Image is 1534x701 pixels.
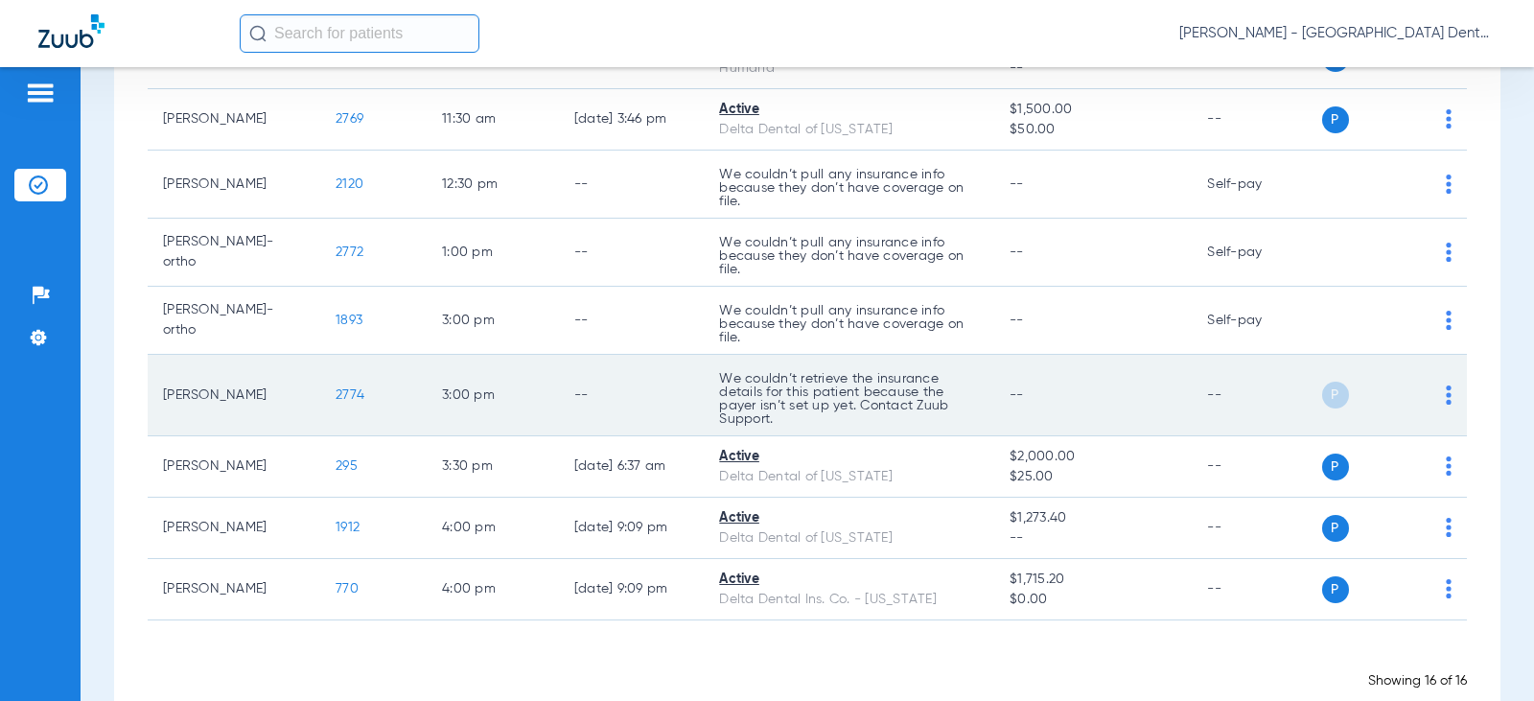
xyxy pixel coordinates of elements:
[1192,287,1321,355] td: Self-pay
[427,355,559,436] td: 3:00 PM
[1010,570,1176,590] span: $1,715.20
[427,498,559,559] td: 4:00 PM
[1010,100,1176,120] span: $1,500.00
[1010,590,1176,610] span: $0.00
[1010,245,1024,259] span: --
[1322,106,1349,133] span: P
[719,528,979,549] div: Delta Dental of [US_STATE]
[1010,388,1024,402] span: --
[1010,528,1176,549] span: --
[1446,311,1452,330] img: group-dot-blue.svg
[1322,454,1349,480] span: P
[719,447,979,467] div: Active
[148,498,320,559] td: [PERSON_NAME]
[427,89,559,151] td: 11:30 AM
[719,236,979,276] p: We couldn’t pull any insurance info because they don’t have coverage on file.
[427,287,559,355] td: 3:00 PM
[336,177,363,191] span: 2120
[719,168,979,208] p: We couldn’t pull any insurance info because they don’t have coverage on file.
[148,559,320,620] td: [PERSON_NAME]
[240,14,479,53] input: Search for patients
[559,219,705,287] td: --
[559,498,705,559] td: [DATE] 9:09 PM
[1446,518,1452,537] img: group-dot-blue.svg
[719,570,979,590] div: Active
[1322,576,1349,603] span: P
[148,151,320,219] td: [PERSON_NAME]
[427,559,559,620] td: 4:00 PM
[1179,24,1496,43] span: [PERSON_NAME] - [GEOGRAPHIC_DATA] Dental Care
[38,14,105,48] img: Zuub Logo
[1446,579,1452,598] img: group-dot-blue.svg
[719,508,979,528] div: Active
[148,436,320,498] td: [PERSON_NAME]
[336,245,363,259] span: 2772
[559,151,705,219] td: --
[148,219,320,287] td: [PERSON_NAME]-ortho
[336,314,362,327] span: 1893
[1010,447,1176,467] span: $2,000.00
[1010,177,1024,191] span: --
[148,287,320,355] td: [PERSON_NAME]-ortho
[336,112,363,126] span: 2769
[1010,467,1176,487] span: $25.00
[719,372,979,426] p: We couldn’t retrieve the insurance details for this patient because the payer isn’t set up yet. C...
[1322,515,1349,542] span: P
[1446,386,1452,405] img: group-dot-blue.svg
[148,89,320,151] td: [PERSON_NAME]
[1192,498,1321,559] td: --
[1192,151,1321,219] td: Self-pay
[1010,120,1176,140] span: $50.00
[1446,109,1452,129] img: group-dot-blue.svg
[719,100,979,120] div: Active
[336,459,358,473] span: 295
[1192,219,1321,287] td: Self-pay
[559,559,705,620] td: [DATE] 9:09 PM
[336,582,359,596] span: 770
[1368,674,1467,688] span: Showing 16 of 16
[249,25,267,42] img: Search Icon
[1446,456,1452,476] img: group-dot-blue.svg
[559,436,705,498] td: [DATE] 6:37 AM
[1010,508,1176,528] span: $1,273.40
[25,82,56,105] img: hamburger-icon
[336,388,364,402] span: 2774
[336,521,360,534] span: 1912
[719,58,979,79] div: Humana
[148,355,320,436] td: [PERSON_NAME]
[559,287,705,355] td: --
[427,219,559,287] td: 1:00 PM
[1192,355,1321,436] td: --
[719,120,979,140] div: Delta Dental of [US_STATE]
[1010,58,1176,79] span: --
[427,436,559,498] td: 3:30 PM
[1192,436,1321,498] td: --
[1446,243,1452,262] img: group-dot-blue.svg
[1192,89,1321,151] td: --
[719,590,979,610] div: Delta Dental Ins. Co. - [US_STATE]
[427,151,559,219] td: 12:30 PM
[719,304,979,344] p: We couldn’t pull any insurance info because they don’t have coverage on file.
[559,89,705,151] td: [DATE] 3:46 PM
[719,467,979,487] div: Delta Dental of [US_STATE]
[559,355,705,436] td: --
[1010,314,1024,327] span: --
[1322,382,1349,409] span: P
[1192,559,1321,620] td: --
[1446,175,1452,194] img: group-dot-blue.svg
